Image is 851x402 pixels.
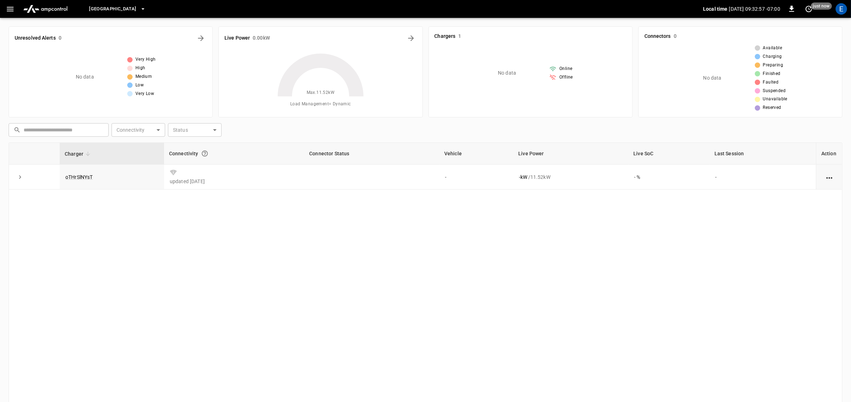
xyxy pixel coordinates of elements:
[803,3,815,15] button: set refresh interval
[20,2,70,16] img: ampcontrol.io logo
[763,87,786,95] span: Suspended
[825,174,834,181] div: action cell options
[729,5,780,12] p: [DATE] 09:32:57 -07:00
[89,5,136,13] span: [GEOGRAPHIC_DATA]
[65,150,93,158] span: Charger
[559,74,573,81] span: Offline
[439,165,513,190] td: -
[135,65,145,72] span: High
[559,65,572,72] span: Online
[170,178,298,185] p: updated [DATE]
[763,79,779,86] span: Faulted
[169,147,299,160] div: Connectivity
[628,143,709,165] th: Live SoC
[763,104,781,111] span: Reserved
[836,3,847,15] div: profile-icon
[628,165,709,190] td: - %
[253,34,270,42] h6: 0.00 kW
[498,69,516,77] p: No data
[709,165,816,190] td: -
[709,143,816,165] th: Last Session
[439,143,513,165] th: Vehicle
[405,32,417,44] button: Energy Overview
[674,32,677,40] h6: 0
[15,172,25,182] button: expand row
[763,45,782,52] span: Available
[763,96,787,103] span: Unavailable
[816,143,842,165] th: Action
[811,2,832,10] span: just now
[135,82,144,89] span: Low
[458,32,461,40] h6: 1
[76,73,94,81] p: No data
[65,174,93,180] a: oTHrSlNYsT
[135,90,154,97] span: Very Low
[290,101,351,108] span: Load Management = Dynamic
[763,53,782,60] span: Charging
[307,89,335,96] span: Max. 11.52 kW
[435,32,456,40] h6: Chargers
[135,73,152,80] span: Medium
[763,62,783,69] span: Preparing
[763,70,781,77] span: Finished
[519,174,623,181] div: / 11.52 kW
[135,56,156,63] span: Very High
[304,143,439,165] th: Connector Status
[703,5,728,12] p: Local time
[644,32,671,40] h6: Connectors
[513,143,628,165] th: Live Power
[15,34,56,42] h6: Unresolved Alerts
[519,174,527,181] p: - kW
[224,34,250,42] h6: Live Power
[59,34,61,42] h6: 0
[195,32,207,44] button: All Alerts
[703,74,722,82] p: No data
[86,2,148,16] button: [GEOGRAPHIC_DATA]
[198,147,211,160] button: Connection between the charger and our software.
